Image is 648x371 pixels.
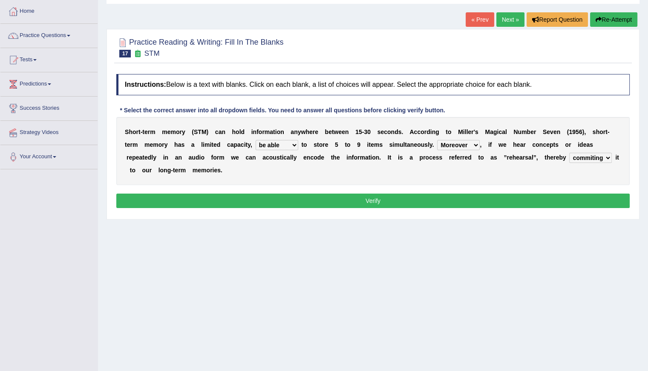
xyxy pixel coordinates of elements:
[466,128,468,135] b: l
[116,106,449,115] div: * Select the correct answer into all dropdown fields. You need to answer all questions before cli...
[493,128,497,135] b: g
[505,128,507,135] b: l
[603,128,605,135] b: r
[345,128,349,135] b: n
[175,154,179,161] b: a
[376,154,380,161] b: n
[211,154,213,161] b: f
[192,154,196,161] b: u
[249,154,252,161] b: a
[578,141,579,148] b: i
[449,154,451,161] b: r
[590,141,593,148] b: s
[0,121,98,142] a: Strategy Videos
[583,141,586,148] b: e
[142,154,144,161] b: t
[231,154,236,161] b: w
[553,141,555,148] b: t
[389,141,393,148] b: s
[332,128,334,135] b: t
[148,154,152,161] b: d
[357,141,360,148] b: 9
[309,128,313,135] b: e
[565,141,569,148] b: o
[150,141,153,148] b: e
[125,128,129,135] b: S
[230,141,234,148] b: a
[201,154,204,161] b: o
[270,128,273,135] b: a
[605,128,608,135] b: t
[0,48,98,69] a: Tests
[439,154,442,161] b: s
[414,141,417,148] b: e
[367,141,369,148] b: i
[241,141,244,148] b: c
[335,141,338,148] b: 5
[536,141,539,148] b: o
[337,154,340,161] b: e
[310,154,314,161] b: c
[474,128,475,135] b: '
[394,141,399,148] b: m
[550,128,553,135] b: v
[0,72,98,94] a: Predictions
[219,128,222,135] b: a
[153,154,156,161] b: y
[348,154,352,161] b: n
[420,128,424,135] b: o
[569,141,571,148] b: r
[138,128,141,135] b: t
[325,141,328,148] b: e
[211,141,213,148] b: t
[151,154,153,161] b: l
[164,154,168,161] b: n
[534,128,536,135] b: r
[403,141,405,148] b: l
[569,128,572,135] b: 1
[391,128,395,135] b: n
[292,154,294,161] b: l
[174,141,178,148] b: h
[582,128,585,135] b: )
[457,154,460,161] b: e
[315,128,318,135] b: e
[518,128,521,135] b: u
[364,128,367,135] b: 3
[164,141,168,148] b: y
[163,154,165,161] b: i
[355,128,359,135] b: 1
[426,128,430,135] b: d
[498,141,503,148] b: w
[338,128,342,135] b: e
[423,154,425,161] b: r
[176,128,180,135] b: o
[395,128,398,135] b: d
[314,154,317,161] b: o
[201,141,203,148] b: l
[530,128,534,135] b: e
[367,128,371,135] b: 0
[294,154,297,161] b: y
[0,97,98,118] a: Success Stories
[266,154,269,161] b: c
[269,154,273,161] b: o
[414,128,417,135] b: c
[236,128,239,135] b: o
[345,141,347,148] b: t
[432,154,436,161] b: e
[252,154,256,161] b: n
[273,154,276,161] b: u
[497,128,498,135] b: i
[203,141,204,148] b: i
[282,154,283,161] b: i
[608,128,610,135] b: -
[428,141,429,148] b: l
[129,154,132,161] b: e
[513,128,518,135] b: N
[498,128,502,135] b: c
[303,154,307,161] b: e
[248,141,251,148] b: y
[435,128,439,135] b: g
[217,141,221,148] b: d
